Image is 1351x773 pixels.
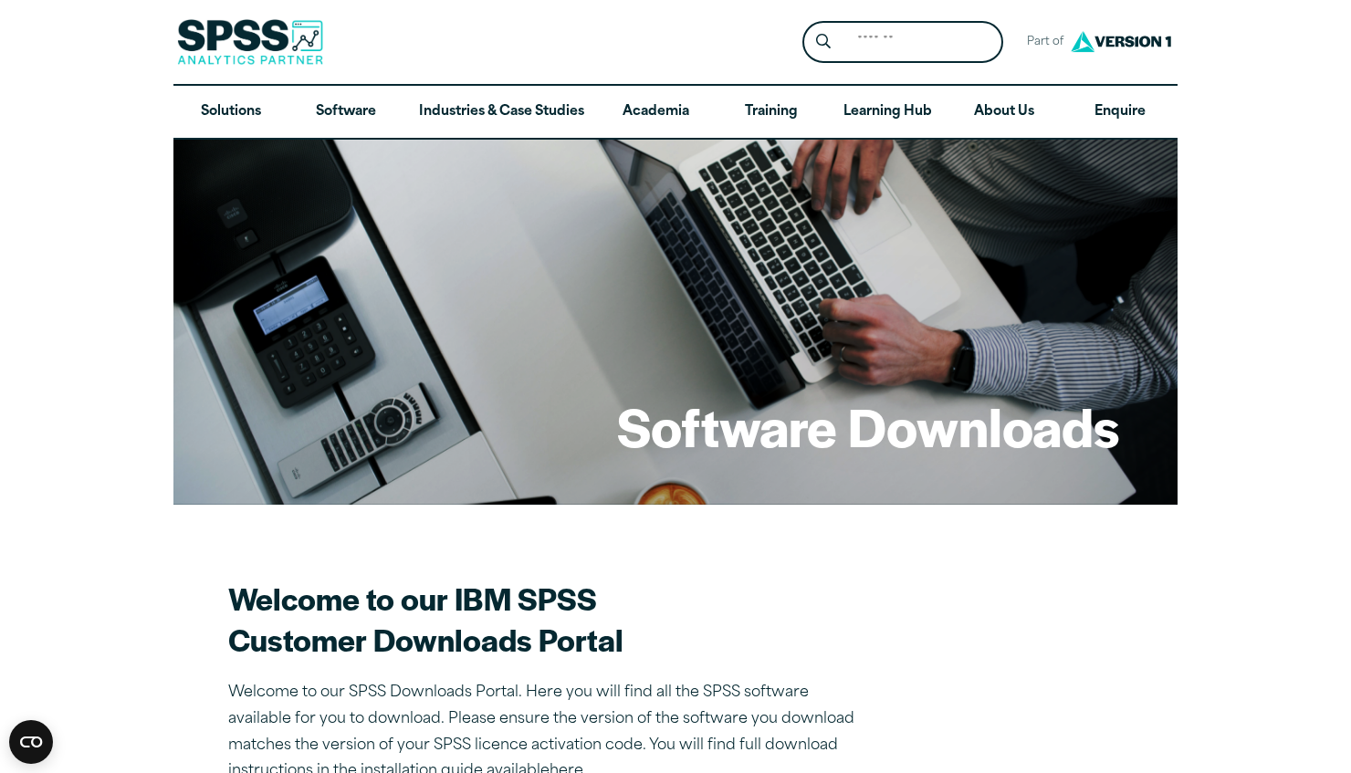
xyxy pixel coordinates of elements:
nav: Desktop version of site main menu [173,86,1178,139]
a: Software [288,86,403,139]
button: Open CMP widget [9,720,53,764]
a: Training [714,86,829,139]
span: Part of [1018,29,1066,56]
h1: Software Downloads [617,391,1119,462]
img: Version1 Logo [1066,25,1176,58]
a: Industries & Case Studies [404,86,599,139]
h2: Welcome to our IBM SPSS Customer Downloads Portal [228,578,867,660]
a: Solutions [173,86,288,139]
button: Search magnifying glass icon [807,26,841,59]
a: Academia [599,86,714,139]
a: Learning Hub [829,86,947,139]
svg: Search magnifying glass icon [816,34,831,49]
form: Site Header Search Form [802,21,1003,64]
a: Enquire [1063,86,1178,139]
a: About Us [947,86,1062,139]
img: SPSS Analytics Partner [177,19,323,65]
